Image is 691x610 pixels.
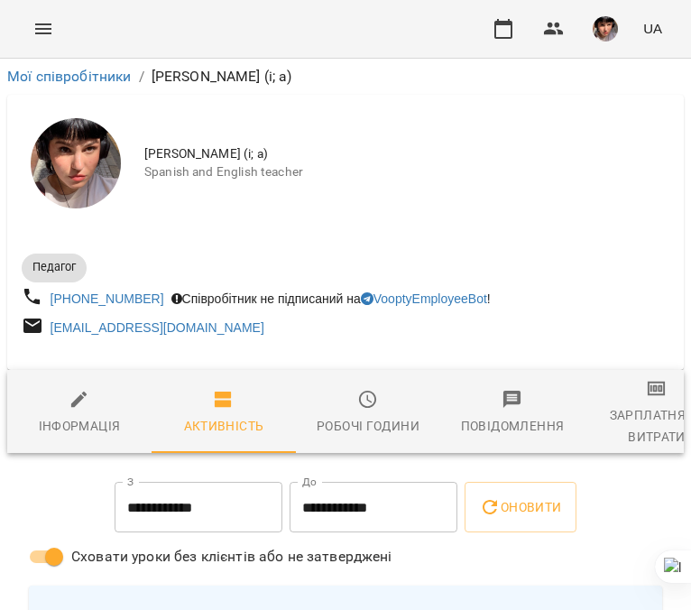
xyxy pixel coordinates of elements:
[71,546,392,568] span: Сховати уроки без клієнтів або не затверджені
[144,145,669,163] span: [PERSON_NAME] (і; а)
[461,415,565,437] div: Повідомлення
[168,286,494,311] div: Співробітник не підписаний на !
[152,66,292,88] p: [PERSON_NAME] (і; а)
[636,12,669,45] button: UA
[184,415,264,437] div: Активність
[317,415,419,437] div: Робочі години
[31,118,121,208] img: Шкурак Людмила (і; а)
[7,68,132,85] a: Мої співробітники
[22,259,87,275] span: Педагог
[479,496,561,518] span: Оновити
[51,291,164,306] a: [PHONE_NUMBER]
[22,7,65,51] button: Menu
[144,163,669,181] span: Spanish and English teacher
[51,320,264,335] a: [EMAIL_ADDRESS][DOMAIN_NAME]
[139,66,144,88] li: /
[7,66,684,88] nav: breadcrumb
[465,482,576,532] button: Оновити
[593,16,618,42] img: b8fbca79ea57ea01ca40960d7c8fc480.jpg
[39,415,121,437] div: Інформація
[361,291,487,306] a: VooptyEmployeeBot
[643,19,662,38] span: UA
